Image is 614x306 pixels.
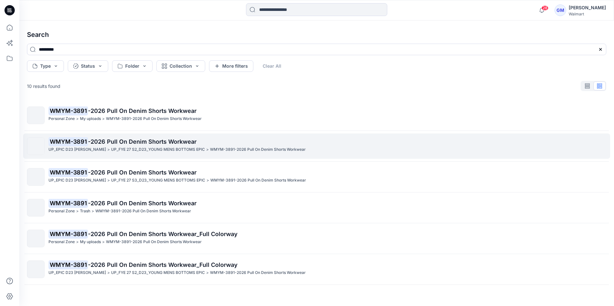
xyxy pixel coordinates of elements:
mark: WMYM-3891 [48,199,88,208]
mark: WMYM-3891 [48,137,88,146]
p: > [206,269,209,276]
p: Personal Zone [48,208,75,215]
p: UP_EPIC D23 YM Bottoms [48,177,106,184]
p: WMYM-3891-2026 Pull On Denim Shorts Workwear [106,115,202,122]
button: Type [27,60,64,72]
p: UP_FYE 27 S2_D23_YOUNG MENS BOTTOMS EPIC [111,269,205,276]
p: > [206,177,209,184]
mark: WMYM-3891 [48,229,88,238]
p: > [107,146,110,153]
p: Trash [80,208,90,215]
div: Walmart [569,12,606,16]
p: > [102,115,105,122]
span: -2026 Pull On Denim Shorts Workwear [88,107,197,114]
a: WMYM-3891-2026 Pull On Denim Shorts WorkwearPersonal Zone>My uploads>WMYM-3891-2026 Pull On Denim... [23,103,610,128]
p: > [107,177,110,184]
p: > [76,239,79,245]
a: WMYM-3891-2026 Pull On Denim Shorts Workwear_Full ColorwayUP_EPIC D23 [PERSON_NAME]>UP_FYE 27 S2_... [23,257,610,282]
p: WMYM-3891-2026 Pull On Denim Shorts Workwear [210,269,306,276]
p: WMYM-3891-2026 Pull On Denim Shorts Workwear [210,177,306,184]
div: [PERSON_NAME] [569,4,606,12]
p: WMYM-3891-2026 Pull On Denim Shorts Workwear [106,239,202,245]
span: -2026 Pull On Denim Shorts Workwear [88,200,197,207]
button: Folder [112,60,153,72]
span: -2026 Pull On Denim Shorts Workwear_Full Colorway [88,231,238,237]
p: > [76,208,79,215]
button: Collection [156,60,205,72]
p: Personal Zone [48,239,75,245]
p: UP_FYE 27 S3_D23_YOUNG MENS BOTTOMS EPIC [111,177,205,184]
span: -2026 Pull On Denim Shorts Workwear_Full Colorway [88,261,238,268]
p: WMYM-3891-2026 Pull On Denim Shorts Workwear [95,208,191,215]
button: Status [68,60,108,72]
p: My uploads [80,239,101,245]
p: My uploads [80,115,101,122]
mark: WMYM-3891 [48,260,88,269]
p: UP_FYE 27 S2_D23_YOUNG MENS BOTTOMS EPIC [111,146,205,153]
p: > [92,208,94,215]
a: WMYM-3891-2026 Pull On Denim Shorts Workwear_Full ColorwayPersonal Zone>My uploads>WMYM-3891-2026... [23,226,610,251]
mark: WMYM-3891 [48,106,88,115]
div: GM [555,4,566,16]
button: More filters [209,60,253,72]
h4: Search [22,26,611,44]
p: Personal Zone [48,115,75,122]
p: UP_EPIC D23 YM Bottoms [48,269,106,276]
p: WMYM-3891-2026 Pull On Denim Shorts Workwear [210,146,306,153]
mark: WMYM-3891 [48,168,88,177]
a: WMYM-3891-2026 Pull On Denim Shorts WorkwearUP_EPIC D23 [PERSON_NAME]>UP_FYE 27 S3_D23_YOUNG MENS... [23,164,610,190]
span: -2026 Pull On Denim Shorts Workwear [88,169,197,176]
a: WMYM-3891-2026 Pull On Denim Shorts WorkwearUP_EPIC D23 [PERSON_NAME]>UP_FYE 27 S2_D23_YOUNG MENS... [23,133,610,159]
a: WMYM-3891-2026 Pull On Denim Shorts WorkwearPersonal Zone>Trash>WMYM-3891-2026 Pull On Denim Shor... [23,195,610,220]
p: > [76,115,79,122]
p: > [206,146,209,153]
p: > [107,269,110,276]
span: -2026 Pull On Denim Shorts Workwear [88,138,197,145]
span: 28 [541,5,548,11]
p: > [102,239,105,245]
p: UP_EPIC D23 YM Bottoms [48,146,106,153]
p: 10 results found [27,83,60,89]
